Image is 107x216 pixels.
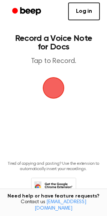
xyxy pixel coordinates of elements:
a: [EMAIL_ADDRESS][DOMAIN_NAME] [35,200,86,211]
p: Tap to Record. [13,57,94,66]
a: Beep [7,5,47,19]
span: Contact us [4,199,103,212]
p: Tired of copying and pasting? Use the extension to automatically insert your recordings. [6,161,101,172]
a: Log in [68,2,100,20]
img: Beep Logo [43,77,64,99]
h1: Record a Voice Note for Docs [13,34,94,51]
